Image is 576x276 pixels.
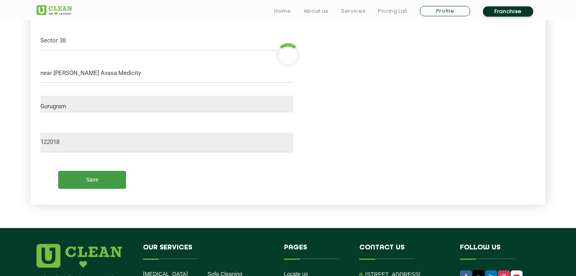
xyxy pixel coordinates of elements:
[36,5,72,15] img: UClean Laundry and Dry Cleaning
[420,6,470,16] a: Profile
[36,244,122,268] img: logo.png
[359,244,448,259] h4: Contact us
[58,171,126,189] input: Save
[40,132,293,152] input: Post Code
[341,6,365,16] a: Services
[40,103,293,110] input: City
[304,6,328,16] a: About us
[40,31,293,50] input: Street / Road
[274,6,291,16] a: Home
[483,6,533,17] a: Franchise
[460,244,530,259] h4: Follow us
[378,6,407,16] a: Pricing List
[284,244,348,259] h4: Pages
[143,244,272,259] h4: Our Services
[40,63,293,83] input: Landmark(Optional)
